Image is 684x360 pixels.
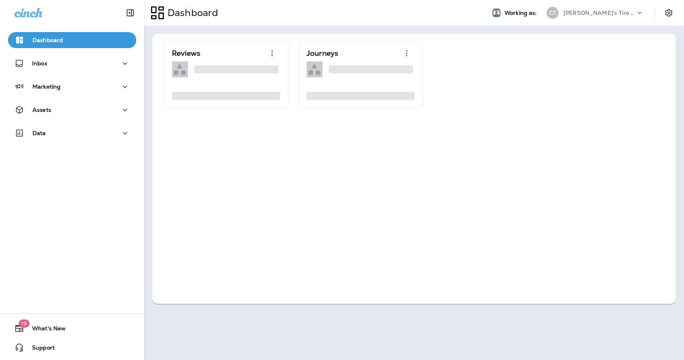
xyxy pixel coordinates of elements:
[119,5,141,21] button: Collapse Sidebar
[547,7,559,19] div: CT
[164,7,218,19] p: Dashboard
[563,10,636,16] p: [PERSON_NAME]'s Tire & Auto
[8,320,136,336] button: 19What's New
[32,130,46,136] p: Data
[32,60,47,67] p: Inbox
[8,340,136,356] button: Support
[504,10,539,16] span: Working as:
[8,32,136,48] button: Dashboard
[8,79,136,95] button: Marketing
[662,6,676,20] button: Settings
[8,102,136,118] button: Assets
[32,107,51,113] p: Assets
[32,83,61,90] p: Marketing
[24,325,66,335] span: What's New
[32,37,63,43] p: Dashboard
[18,320,29,328] span: 19
[307,49,338,57] p: Journeys
[8,55,136,71] button: Inbox
[8,125,136,141] button: Data
[24,344,55,354] span: Support
[172,49,200,57] p: Reviews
